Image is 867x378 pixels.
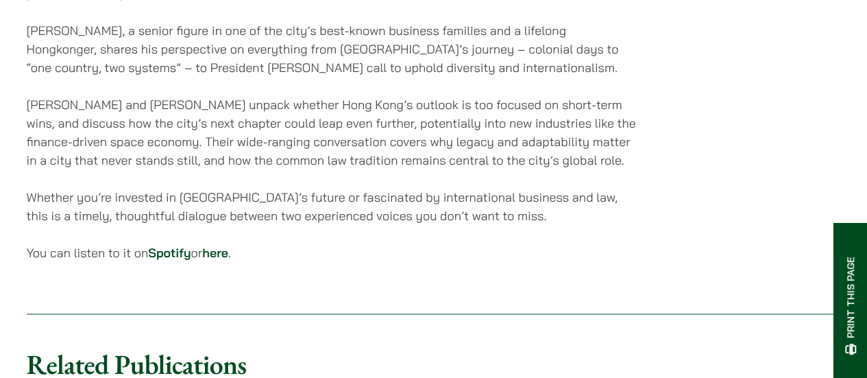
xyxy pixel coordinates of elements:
[27,95,637,169] p: [PERSON_NAME] and [PERSON_NAME] unpack whether Hong Kong’s outlook is too focused on short-term w...
[27,21,637,77] p: [PERSON_NAME], a senior figure in one of the city’s best-known business families and a lifelong H...
[27,244,637,262] p: You can listen to it on or .
[27,188,637,225] p: Whether you’re invested in [GEOGRAPHIC_DATA]’s future or fascinated by international business and...
[202,245,228,261] a: here
[148,245,191,261] a: Spotify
